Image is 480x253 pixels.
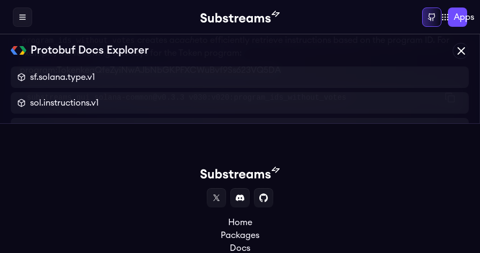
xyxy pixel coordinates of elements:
span: sf.solana.type.v1 [30,71,95,84]
span: Apps [454,11,474,24]
img: Protobuf [11,46,26,55]
a: Home [221,216,259,229]
span: sol.instructions.v1 [30,96,99,109]
h2: Protobuf Docs Explorer [31,43,149,58]
img: Substream's logo [200,11,280,24]
img: Substream's logo [200,167,280,180]
span: sol.transactions.v1 [30,122,102,135]
a: Packages [221,229,259,242]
